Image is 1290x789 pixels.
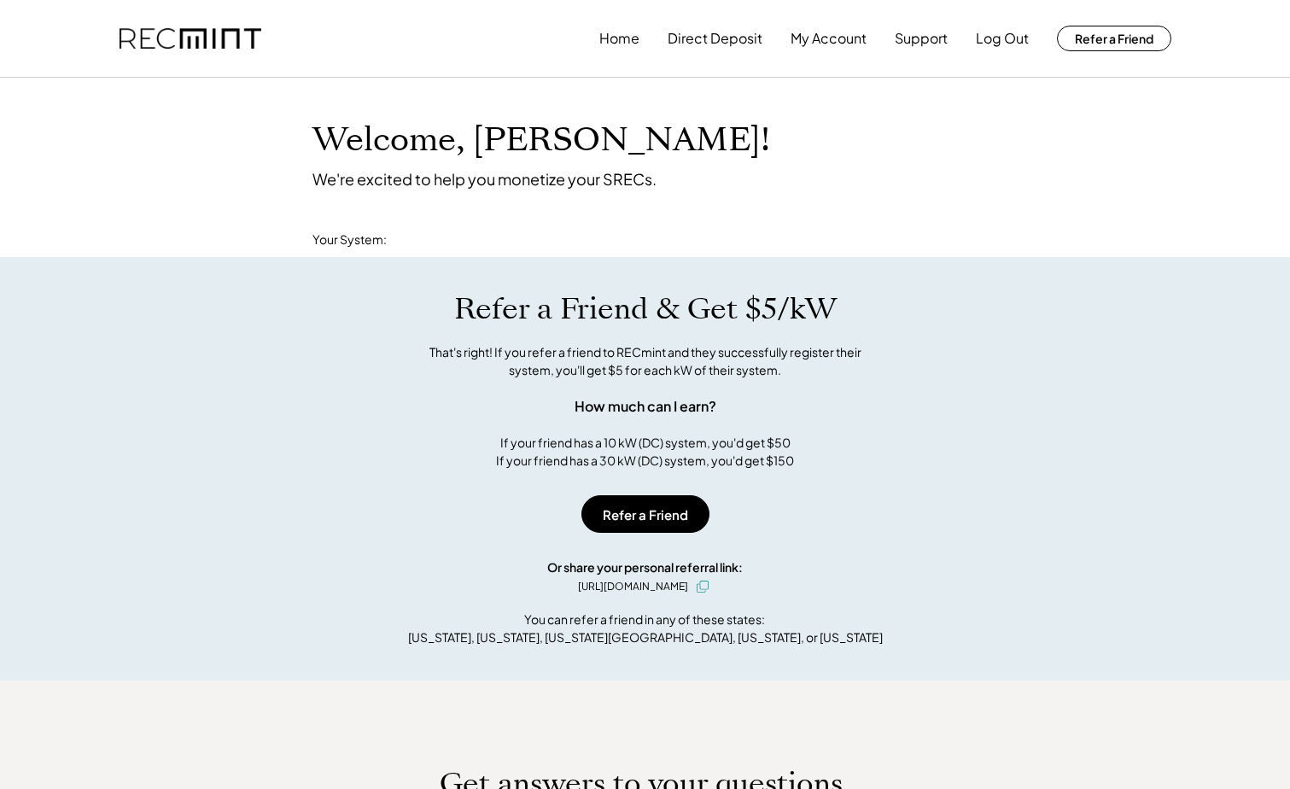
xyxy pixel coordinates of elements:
button: My Account [791,21,867,56]
div: We're excited to help you monetize your SRECs. [312,169,657,189]
div: Or share your personal referral link: [547,558,743,576]
div: Your System: [312,231,387,248]
button: Support [895,21,948,56]
h1: Refer a Friend & Get $5/kW [454,291,837,327]
button: Refer a Friend [1057,26,1171,51]
button: click to copy [692,576,713,597]
button: Refer a Friend [581,495,709,533]
div: [URL][DOMAIN_NAME] [578,579,688,594]
button: Home [599,21,639,56]
div: If your friend has a 10 kW (DC) system, you'd get $50 If your friend has a 30 kW (DC) system, you... [496,434,794,470]
div: You can refer a friend in any of these states: [US_STATE], [US_STATE], [US_STATE][GEOGRAPHIC_DATA... [408,611,883,646]
div: That's right! If you refer a friend to RECmint and they successfully register their system, you'l... [411,343,880,379]
div: How much can I earn? [575,396,716,417]
button: Log Out [976,21,1029,56]
button: Direct Deposit [668,21,762,56]
h1: Welcome, [PERSON_NAME]! [312,120,770,161]
img: recmint-logotype%403x.png [120,28,261,50]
